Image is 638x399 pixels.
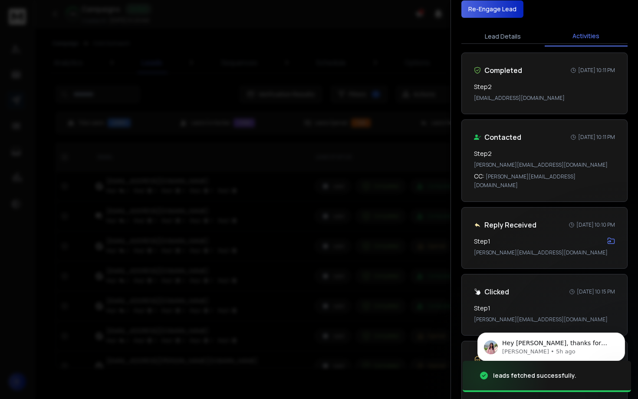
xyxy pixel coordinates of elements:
h3: Step 2 [474,149,492,158]
button: Re-Engage Lead [461,0,523,18]
p: [DATE] 10:15 PM [577,288,615,295]
button: Activities [545,26,628,46]
p: CC: [474,172,615,189]
div: Completed [474,65,522,76]
h3: Step 1 [474,237,490,246]
iframe: Intercom notifications message [464,314,638,376]
h3: Step 1 [474,304,490,313]
div: Reply Received [474,220,536,230]
p: [DATE] 10:10 PM [576,221,615,228]
div: Contacted [474,132,521,142]
div: Clicked [474,287,509,297]
p: [PERSON_NAME][EMAIL_ADDRESS][DOMAIN_NAME] [474,249,615,256]
p: [DATE] 10:11 PM [578,67,615,74]
button: Lead Details [461,27,545,46]
p: [EMAIL_ADDRESS][DOMAIN_NAME] [474,95,615,102]
p: [PERSON_NAME][EMAIL_ADDRESS][DOMAIN_NAME] [474,162,615,168]
p: [DATE] 10:11 PM [578,134,615,141]
span: [PERSON_NAME][EMAIL_ADDRESS][DOMAIN_NAME] [474,173,576,189]
h3: Step 2 [474,82,492,91]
